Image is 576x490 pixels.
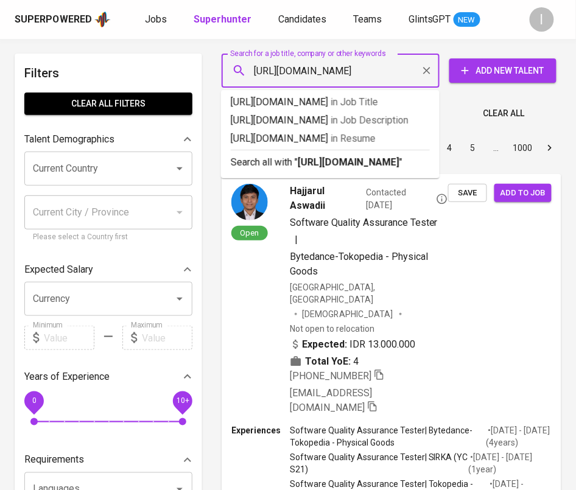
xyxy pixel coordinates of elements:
[24,257,192,282] div: Expected Salary
[510,138,536,158] button: Go to page 1000
[530,7,554,32] div: I
[353,354,359,369] span: 4
[479,102,530,125] button: Clear All
[290,425,486,449] p: Software Quality Assurance Tester | Bytedance-Tokopedia - Physical Goods
[290,184,361,213] span: Hajjarul Aswadii
[24,453,84,467] p: Requirements
[24,365,192,389] div: Years of Experience
[278,12,329,27] a: Candidates
[231,131,430,146] p: [URL][DOMAIN_NAME]
[24,63,192,83] h6: Filters
[346,138,561,158] nav: pagination navigation
[24,369,110,384] p: Years of Experience
[298,156,399,168] b: [URL][DOMAIN_NAME]
[290,387,372,413] span: [EMAIL_ADDRESS][DOMAIN_NAME]
[231,113,430,128] p: [URL][DOMAIN_NAME]
[145,13,167,25] span: Jobs
[231,184,268,220] img: de9a81864614b59d33dbd41f398637c5.jpg
[24,448,192,472] div: Requirements
[34,96,183,111] span: Clear All filters
[409,12,480,27] a: GlintsGPT NEW
[418,62,435,79] button: Clear
[454,14,480,26] span: NEW
[290,251,428,277] span: Bytedance-Tokopedia - Physical Goods
[176,397,189,405] span: 10+
[290,370,371,382] span: [PHONE_NUMBER]
[15,10,111,29] a: Superpoweredapp logo
[15,13,92,27] div: Superpowered
[194,12,254,27] a: Superhunter
[145,12,169,27] a: Jobs
[459,63,547,79] span: Add New Talent
[290,217,438,228] span: Software Quality Assurance Tester
[24,127,192,152] div: Talent Demographics
[231,425,290,437] p: Experiences
[494,184,552,203] button: Add to job
[366,186,448,211] span: Contacted [DATE]
[44,326,94,350] input: Value
[440,138,460,158] button: Go to page 4
[486,142,506,154] div: …
[231,155,430,170] p: Search all with " "
[94,10,111,29] img: app logo
[142,326,192,350] input: Value
[171,160,188,177] button: Open
[290,323,374,335] p: Not open to relocation
[24,262,93,277] p: Expected Salary
[302,308,395,320] span: [DEMOGRAPHIC_DATA]
[331,96,378,108] span: in Job Title
[540,138,560,158] button: Go to next page
[500,186,546,200] span: Add to job
[448,184,487,203] button: Save
[483,106,525,121] span: Clear All
[278,13,326,25] span: Candidates
[449,58,557,83] button: Add New Talent
[353,12,384,27] a: Teams
[231,95,430,110] p: [URL][DOMAIN_NAME]
[24,132,114,147] p: Talent Demographics
[290,452,469,476] p: Software Quality Assurance Tester | SIRKA (YC S21)
[302,337,347,352] b: Expected:
[295,233,298,247] span: |
[331,133,376,144] span: in Resume
[305,354,351,369] b: Total YoE:
[290,281,448,306] div: [GEOGRAPHIC_DATA], [GEOGRAPHIC_DATA]
[194,13,251,25] b: Superhunter
[486,425,552,449] p: • [DATE] - [DATE] ( 4 years )
[463,138,483,158] button: Go to page 5
[290,337,415,352] div: IDR 13.000.000
[236,228,264,238] span: Open
[24,93,192,115] button: Clear All filters
[33,231,184,243] p: Please select a Country first
[436,193,448,205] svg: By Batam recruiter
[331,114,409,126] span: in Job Description
[469,452,552,476] p: • [DATE] - [DATE] ( 1 year )
[353,13,382,25] span: Teams
[454,186,481,200] span: Save
[32,397,36,405] span: 0
[409,13,451,25] span: GlintsGPT
[171,290,188,307] button: Open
